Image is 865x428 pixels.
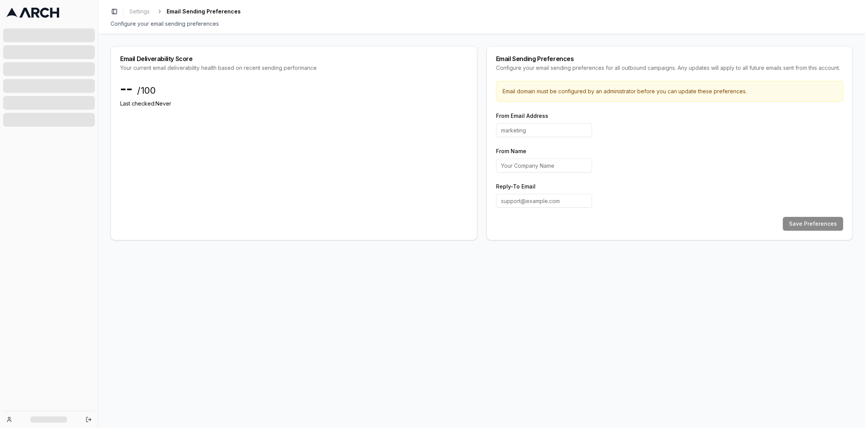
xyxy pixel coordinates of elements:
span: -- [120,81,132,96]
p: Last checked: Never [120,100,468,107]
nav: breadcrumb [126,6,241,17]
label: Reply-To Email [496,183,536,190]
a: Settings [126,6,153,17]
label: From Name [496,148,526,154]
span: Settings [129,8,150,15]
span: /100 [137,84,156,97]
div: Configure your email sending preferences for all outbound campaigns. Any updates will apply to al... [496,64,843,72]
label: From Email Address [496,112,548,119]
div: Configure your email sending preferences [111,20,853,28]
input: Your Company Name [496,159,592,172]
input: marketing [496,123,592,137]
div: Email Sending Preferences [496,56,843,62]
span: Email Sending Preferences [167,8,241,15]
input: support@example.com [496,194,592,208]
div: Your current email deliverability health based on recent sending performance [120,64,468,72]
p: Email domain must be configured by an administrator before you can update these preferences. [503,88,837,95]
button: Log out [83,414,94,425]
div: Email Deliverability Score [120,56,468,62]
